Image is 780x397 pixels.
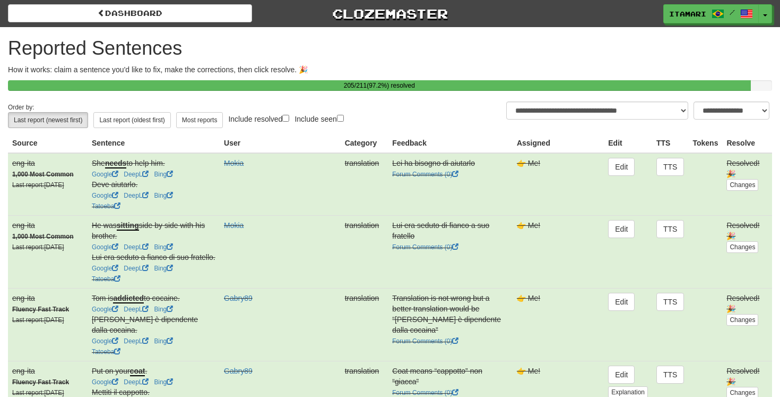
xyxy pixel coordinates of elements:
[268,4,512,23] a: Clozemaster
[12,243,64,251] small: Last report: [DATE]
[722,133,772,153] th: Resolve
[92,192,118,199] a: Google
[517,220,600,231] div: 👉 Me!
[656,366,684,384] button: TTS
[88,133,220,153] th: Sentence
[124,171,149,178] a: DeepL
[517,158,600,168] div: 👉 Me!
[12,171,74,178] strong: 1,000 Most Common
[294,113,343,124] label: Include seen
[730,9,735,16] span: /
[12,220,83,231] div: eng-ita
[726,293,768,314] div: Resolved! 🎉
[604,133,652,153] th: Edit
[392,243,458,251] a: Forum Comments (0)
[124,265,149,272] a: DeepL
[154,243,173,251] a: Bing
[92,159,165,168] span: She to help him.
[92,275,120,283] a: Tatoeba
[12,293,83,303] div: eng-ita
[92,294,180,303] span: Tom is to cocaine.
[154,306,173,313] a: Bing
[117,221,139,231] u: sitting
[517,366,600,376] div: 👉 Me!
[8,4,252,22] a: Dashboard
[124,243,149,251] a: DeepL
[92,348,120,356] a: Tatoeba
[608,293,635,311] button: Edit
[92,378,118,386] a: Google
[93,112,170,128] button: Last report (oldest first)
[92,306,118,313] a: Google
[608,366,635,384] button: Edit
[341,288,388,361] td: translation
[154,171,173,178] a: Bing
[92,179,215,190] div: Deve aiutarlo.
[124,192,149,199] a: DeepL
[154,337,173,345] a: Bing
[726,179,758,191] button: Changes
[224,294,253,302] a: Gabry89
[113,294,144,303] u: addicted
[341,153,388,216] td: translation
[154,378,173,386] a: Bing
[176,112,223,128] button: Most reports
[12,306,69,313] strong: Fluency Fast Track
[726,314,758,326] button: Changes
[92,202,120,210] a: Tatoeba
[92,314,215,335] div: [PERSON_NAME] è dipendente dalla cocaina.
[392,389,458,396] a: Forum Comments (0)
[130,367,145,376] u: coat
[12,158,83,168] div: eng-ita
[608,158,635,176] button: Edit
[92,243,118,251] a: Google
[228,113,289,124] label: Include resolved
[726,220,768,241] div: Resolved! 🎉
[12,233,74,240] strong: 1,000 Most Common
[12,316,64,324] small: Last report: [DATE]
[388,288,513,361] td: Translation is not wrong but a better translation would be “[PERSON_NAME] è dipendente dalla coca...
[124,378,149,386] a: DeepL
[12,366,83,376] div: eng-ita
[726,241,758,253] button: Changes
[224,221,244,230] a: Mokia
[388,153,513,216] td: Lei ha bisogno di aiutarlo
[388,133,513,153] th: Feedback
[652,133,688,153] th: TTS
[726,366,768,387] div: Resolved! 🎉
[124,306,149,313] a: DeepL
[105,159,126,168] u: needs
[92,367,147,376] span: Put on your .
[92,337,118,345] a: Google
[92,252,215,263] div: Lui era seduto a fianco di suo fratello.
[154,192,173,199] a: Bing
[392,337,458,345] a: Forum Comments (0)
[8,38,772,59] h1: Reported Sentences
[669,9,706,19] span: itamari
[341,215,388,288] td: translation
[12,378,69,386] strong: Fluency Fast Track
[608,220,635,238] button: Edit
[8,104,34,111] small: Order by:
[726,158,768,179] div: Resolved! 🎉
[92,171,118,178] a: Google
[282,115,289,122] input: Include resolved
[341,133,388,153] th: Category
[12,181,64,189] small: Last report: [DATE]
[92,221,205,240] span: He was side by side with his brother.
[656,293,684,311] button: TTS
[124,337,149,345] a: DeepL
[8,133,88,153] th: Source
[220,133,341,153] th: User
[92,265,118,272] a: Google
[8,80,751,91] div: 205 / 211 ( 97.2 %) resolved
[513,133,604,153] th: Assigned
[388,215,513,288] td: Lui era seduto di fianco a suo fratello
[8,64,772,75] p: How it works: claim a sentence you'd like to fix, make the corrections, then click resolve. 🎉
[688,133,722,153] th: Tokens
[12,389,64,396] small: Last report: [DATE]
[337,115,344,122] input: Include seen
[392,171,458,178] a: Forum Comments (0)
[517,293,600,303] div: 👉 Me!
[656,220,684,238] button: TTS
